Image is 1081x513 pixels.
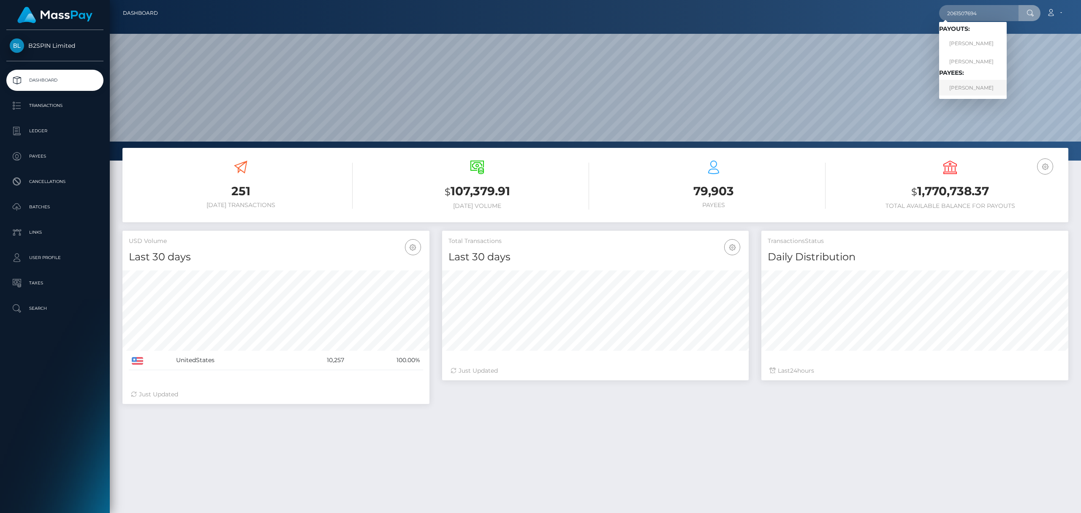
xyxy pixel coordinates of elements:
[6,95,103,116] a: Transactions
[768,250,1062,265] h4: Daily Distribution
[10,125,100,137] p: Ledger
[448,237,743,246] h5: Total Transactions
[123,4,158,22] a: Dashboard
[132,357,143,365] img: US.png
[129,237,423,246] h5: USD Volume
[365,183,589,200] h3: 107,379.91
[911,186,917,198] small: $
[10,201,100,213] p: Batches
[790,367,797,374] span: 24
[6,171,103,192] a: Cancellations
[451,366,741,375] div: Just Updated
[6,196,103,218] a: Batches
[6,120,103,142] a: Ledger
[129,250,423,265] h4: Last 30 days
[6,222,103,243] a: Links
[939,69,1007,76] h6: Payees:
[10,175,100,188] p: Cancellations
[6,273,103,294] a: Taxes
[129,202,353,209] h6: [DATE] Transactions
[939,54,1007,69] a: [PERSON_NAME]
[939,25,1007,33] h6: Payouts:
[805,237,824,245] mh: Status
[6,42,103,49] span: B2SPIN Limited
[10,277,100,289] p: Taxes
[17,7,92,23] img: MassPay Logo
[10,226,100,239] p: Links
[770,366,1060,375] div: Last hours
[129,183,353,199] h3: 251
[838,202,1062,210] h6: Total Available Balance for Payouts
[10,74,100,87] p: Dashboard
[6,298,103,319] a: Search
[939,5,1019,21] input: Search...
[838,183,1062,200] h3: 1,770,738.37
[939,36,1007,52] a: [PERSON_NAME]
[10,150,100,163] p: Payees
[10,38,24,53] img: B2SPIN Limited
[10,99,100,112] p: Transactions
[602,183,826,199] h3: 79,903
[448,250,743,265] h4: Last 30 days
[10,251,100,264] p: User Profile
[196,356,212,364] mh: State
[347,351,423,370] td: 100.00%
[287,351,347,370] td: 10,257
[445,186,451,198] small: $
[6,70,103,91] a: Dashboard
[173,351,287,370] td: United s
[131,390,421,399] div: Just Updated
[10,302,100,315] p: Search
[6,146,103,167] a: Payees
[768,237,1062,246] h5: Transactions
[6,247,103,268] a: User Profile
[602,202,826,209] h6: Payees
[365,202,589,210] h6: [DATE] Volume
[939,80,1007,96] a: [PERSON_NAME]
